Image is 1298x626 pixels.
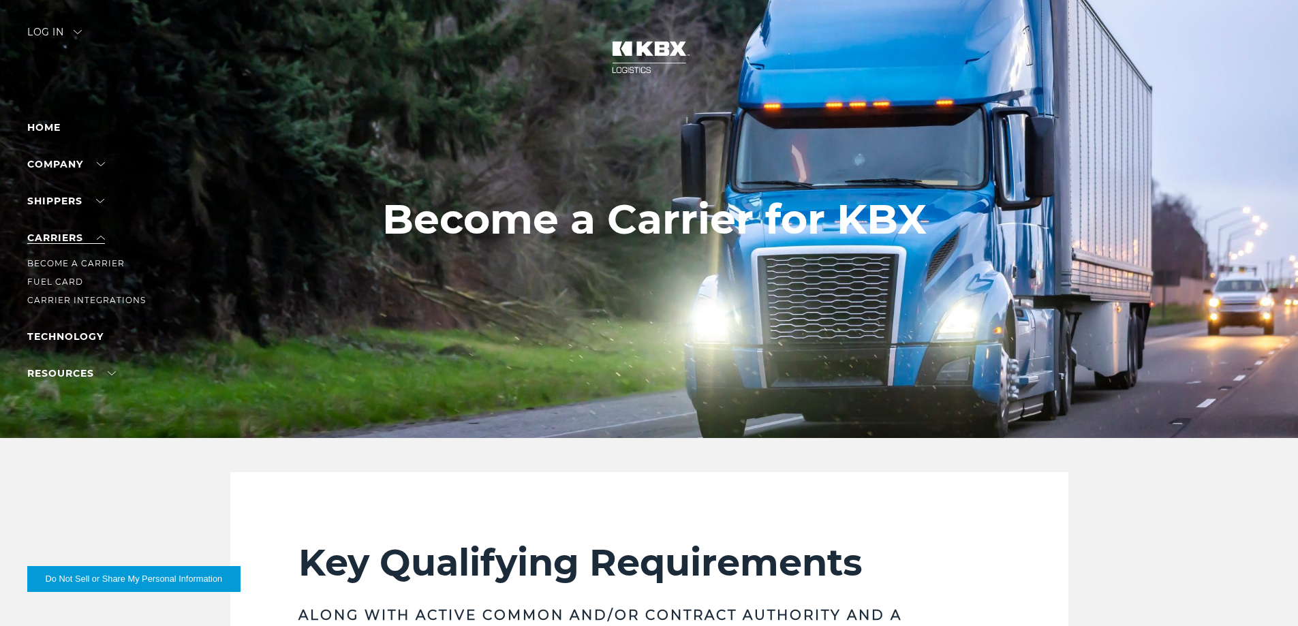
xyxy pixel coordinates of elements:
[27,258,125,268] a: Become a Carrier
[27,566,241,592] button: Do Not Sell or Share My Personal Information
[27,367,116,379] a: RESOURCES
[27,27,82,47] div: Log in
[27,121,61,134] a: Home
[27,158,105,170] a: Company
[27,232,105,244] a: Carriers
[298,540,1000,585] h2: Key Qualifying Requirements
[27,330,104,343] a: Technology
[27,277,83,287] a: Fuel Card
[74,30,82,34] img: arrow
[598,27,700,87] img: kbx logo
[27,195,104,207] a: SHIPPERS
[27,295,146,305] a: Carrier Integrations
[382,196,927,242] h1: Become a Carrier for KBX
